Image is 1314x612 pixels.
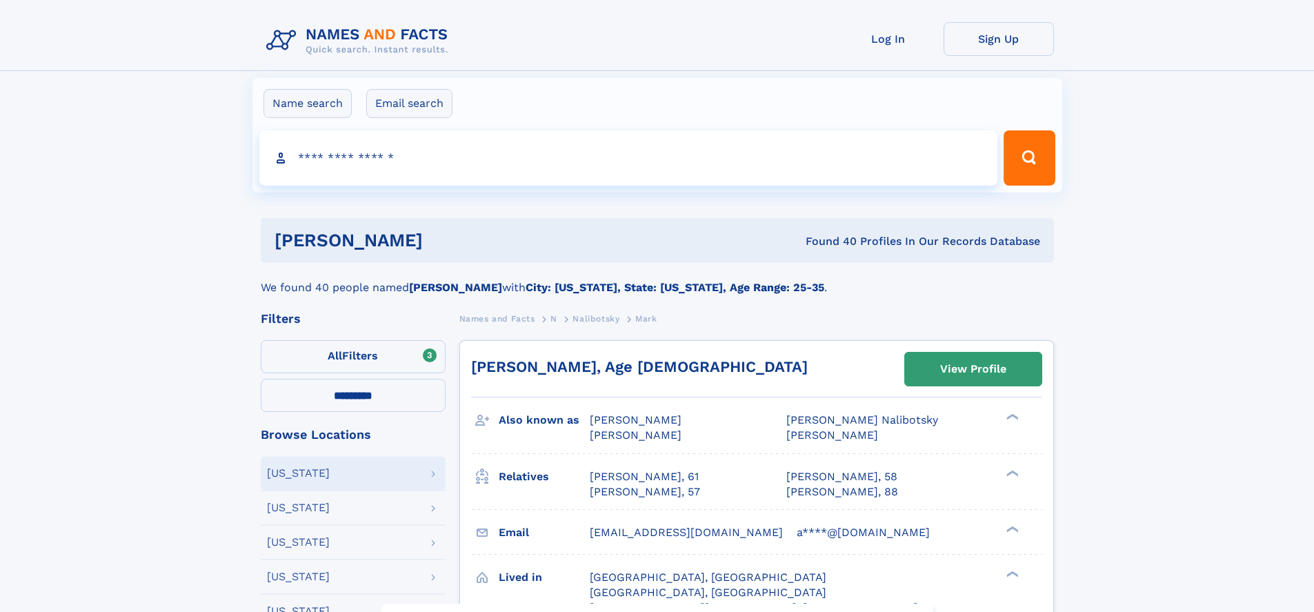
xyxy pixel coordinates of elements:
[573,310,619,327] a: Nalibotsky
[573,314,619,324] span: Nalibotsky
[833,22,944,56] a: Log In
[614,234,1040,249] div: Found 40 Profiles In Our Records Database
[261,428,446,441] div: Browse Locations
[499,408,590,432] h3: Also known as
[905,353,1042,386] a: View Profile
[261,22,459,59] img: Logo Names and Facts
[786,428,878,442] span: [PERSON_NAME]
[786,484,898,500] a: [PERSON_NAME], 88
[590,571,826,584] span: [GEOGRAPHIC_DATA], [GEOGRAPHIC_DATA]
[1003,413,1019,422] div: ❯
[1003,569,1019,578] div: ❯
[590,526,783,539] span: [EMAIL_ADDRESS][DOMAIN_NAME]
[499,521,590,544] h3: Email
[267,468,330,479] div: [US_STATE]
[550,310,557,327] a: N
[471,358,808,375] a: [PERSON_NAME], Age [DEMOGRAPHIC_DATA]
[267,571,330,582] div: [US_STATE]
[590,586,826,599] span: [GEOGRAPHIC_DATA], [GEOGRAPHIC_DATA]
[263,89,352,118] label: Name search
[1004,130,1055,186] button: Search Button
[261,313,446,325] div: Filters
[590,469,699,484] a: [PERSON_NAME], 61
[459,310,535,327] a: Names and Facts
[328,349,342,362] span: All
[275,232,615,249] h1: [PERSON_NAME]
[499,465,590,488] h3: Relatives
[590,484,700,500] a: [PERSON_NAME], 57
[261,263,1054,296] div: We found 40 people named with .
[940,353,1006,385] div: View Profile
[259,130,998,186] input: search input
[409,281,502,294] b: [PERSON_NAME]
[366,89,452,118] label: Email search
[550,314,557,324] span: N
[590,413,681,426] span: [PERSON_NAME]
[526,281,824,294] b: City: [US_STATE], State: [US_STATE], Age Range: 25-35
[786,469,897,484] a: [PERSON_NAME], 58
[261,340,446,373] label: Filters
[786,413,938,426] span: [PERSON_NAME] Nalibotsky
[944,22,1054,56] a: Sign Up
[267,537,330,548] div: [US_STATE]
[590,428,681,442] span: [PERSON_NAME]
[499,566,590,589] h3: Lived in
[267,502,330,513] div: [US_STATE]
[1003,468,1019,477] div: ❯
[1003,524,1019,533] div: ❯
[635,314,657,324] span: Mark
